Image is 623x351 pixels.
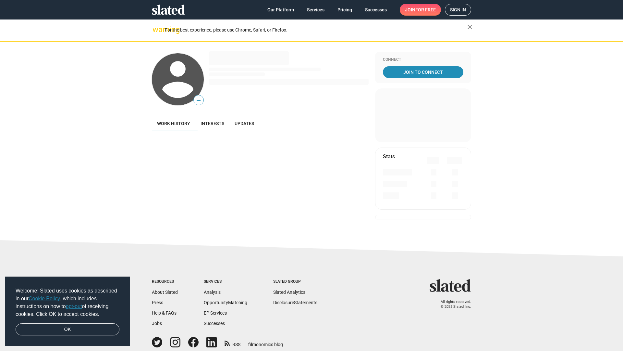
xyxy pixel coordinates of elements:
[415,4,436,16] span: for free
[337,4,352,16] span: Pricing
[157,121,190,126] span: Work history
[273,300,317,305] a: DisclosureStatements
[273,290,305,295] a: Slated Analytics
[273,279,317,284] div: Slated Group
[204,290,221,295] a: Analysis
[152,116,195,131] a: Work history
[16,287,119,318] span: Welcome! Slated uses cookies as described in our , which includes instructions on how to of recei...
[248,342,256,347] span: film
[152,300,163,305] a: Press
[66,304,82,309] a: opt-out
[152,279,178,284] div: Resources
[204,321,225,326] a: Successes
[360,4,392,16] a: Successes
[405,4,436,16] span: Join
[383,57,463,62] div: Connect
[229,116,259,131] a: Updates
[194,96,203,105] span: —
[201,121,224,126] span: Interests
[434,300,471,309] p: All rights reserved. © 2025 Slated, Inc.
[307,4,324,16] span: Services
[365,4,387,16] span: Successes
[195,116,229,131] a: Interests
[383,153,395,160] mat-card-title: Stats
[267,4,294,16] span: Our Platform
[204,300,247,305] a: OpportunityMatching
[204,310,227,316] a: EP Services
[29,296,60,301] a: Cookie Policy
[16,323,119,336] a: dismiss cookie message
[248,336,283,348] a: filmonomics blog
[466,23,474,31] mat-icon: close
[235,121,254,126] span: Updates
[332,4,357,16] a: Pricing
[400,4,441,16] a: Joinfor free
[262,4,299,16] a: Our Platform
[165,26,467,34] div: For the best experience, please use Chrome, Safari, or Firefox.
[152,310,177,316] a: Help & FAQs
[152,321,162,326] a: Jobs
[152,290,178,295] a: About Slated
[445,4,471,16] a: Sign in
[384,66,462,78] span: Join To Connect
[302,4,330,16] a: Services
[383,66,463,78] a: Join To Connect
[153,26,160,33] mat-icon: warning
[5,277,130,346] div: cookieconsent
[450,4,466,15] span: Sign in
[204,279,247,284] div: Services
[225,338,240,348] a: RSS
